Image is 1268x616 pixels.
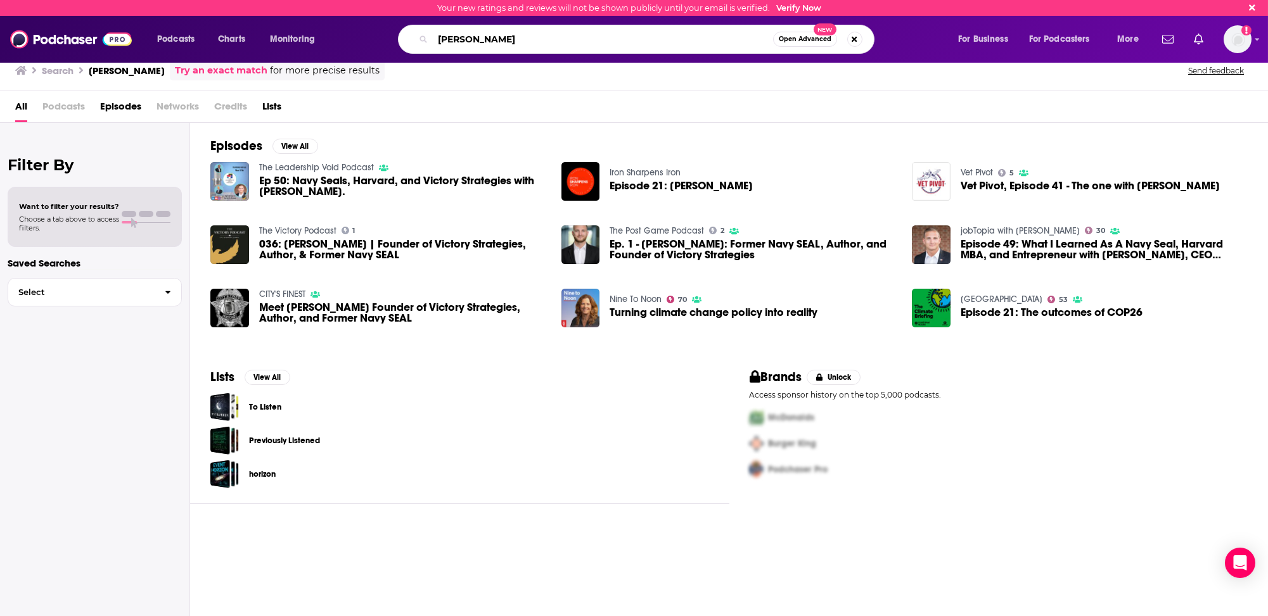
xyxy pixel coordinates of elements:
[15,96,27,122] a: All
[249,467,276,481] a: horizon
[437,3,821,13] div: Your new ratings and reviews will not be shown publicly until your email is verified.
[1224,25,1252,53] img: User Profile
[259,162,374,173] a: The Leadership Void Podcast
[259,239,546,260] a: 036: Jacob Werksman | Founder of Victory Strategies, Author, & Former Navy SEAL
[561,225,600,264] img: Ep. 1 - Jacob Werksman: Former Navy SEAL, Author, and Founder of Victory Strategies
[259,302,546,324] span: Meet [PERSON_NAME] Founder of Victory Strategies, Author, and Former Navy SEAL
[19,202,119,211] span: Want to filter your results?
[745,456,769,482] img: Third Pro Logo
[259,175,546,197] a: Ep 50: Navy Seals, Harvard, and Victory Strategies with Jacob Werksman.
[210,369,290,385] a: ListsView All
[807,370,861,385] button: Unlock
[259,225,336,236] a: The Victory Podcast
[769,464,828,475] span: Podchaser Pro
[961,167,993,178] a: Vet Pivot
[218,30,245,48] span: Charts
[720,228,724,234] span: 2
[210,162,249,201] img: Ep 50: Navy Seals, Harvard, and Victory Strategies with Jacob Werksman.
[1047,296,1068,303] a: 53
[1009,170,1014,176] span: 5
[1224,25,1252,53] button: Show profile menu
[270,30,315,48] span: Monitoring
[1225,548,1255,578] div: Open Intercom Messenger
[270,63,380,78] span: for more precise results
[272,139,318,154] button: View All
[433,29,773,49] input: Search podcasts, credits, & more...
[210,460,239,488] span: horizon
[610,294,662,305] a: Nine To Noon
[261,29,331,49] button: open menu
[157,96,199,122] span: Networks
[745,431,769,456] img: Second Pro Logo
[214,96,247,122] span: Credits
[912,162,951,201] img: Vet Pivot, Episode 41 - The one with Jacob Werksman
[42,65,74,77] h3: Search
[1117,30,1139,48] span: More
[245,370,290,385] button: View All
[561,289,600,327] img: Turning climate change policy into reality
[175,63,267,78] a: Try an exact match
[961,239,1248,260] a: Episode 49: What I Learned As A Navy Seal, Harvard MBA, and Entrepreneur with Jacob Werksman, CEO...
[259,302,546,324] a: Meet Jacob Werksman Founder of Victory Strategies, Author, and Former Navy SEAL
[667,296,687,303] a: 70
[210,393,239,421] a: To Listen
[352,228,355,234] span: 1
[210,426,239,455] span: Previously Listened
[1085,227,1105,234] a: 30
[678,297,687,303] span: 70
[100,96,141,122] a: Episodes
[342,227,355,234] a: 1
[961,239,1248,260] span: Episode 49: What I Learned As A Navy Seal, Harvard MBA, and Entrepreneur with [PERSON_NAME], CEO ...
[750,369,802,385] h2: Brands
[1157,28,1179,50] a: Show notifications dropdown
[610,167,681,178] a: Iron Sharpens Iron
[259,239,546,260] span: 036: [PERSON_NAME] | Founder of Victory Strategies, Author, & Former Navy SEAL
[769,438,817,449] span: Burger King
[1224,25,1252,53] span: Logged in as BretAita
[745,405,769,431] img: First Pro Logo
[610,180,753,191] a: Episode 21: Jacob Werksman
[410,25,887,54] div: Search podcasts, credits, & more...
[961,225,1080,236] a: jobTopia with Tony Moore
[958,30,1008,48] span: For Business
[610,239,897,260] span: Ep. 1 - [PERSON_NAME]: Former Navy SEAL, Author, and Founder of Victory Strategies
[1059,297,1068,303] span: 53
[814,23,836,35] span: New
[262,96,281,122] a: Lists
[8,156,182,174] h2: Filter By
[1108,29,1155,49] button: open menu
[961,180,1220,191] a: Vet Pivot, Episode 41 - The one with Jacob Werksman
[249,400,281,414] a: To Listen
[610,239,897,260] a: Ep. 1 - Jacob Werksman: Former Navy SEAL, Author, and Founder of Victory Strategies
[912,225,951,264] img: Episode 49: What I Learned As A Navy Seal, Harvard MBA, and Entrepreneur with Jacob Werksman, CEO...
[210,138,262,154] h2: Episodes
[912,289,951,327] img: Episode 21: The outcomes of COP26
[961,307,1143,318] a: Episode 21: The outcomes of COP26
[1029,30,1090,48] span: For Podcasters
[961,180,1220,191] span: Vet Pivot, Episode 41 - The one with [PERSON_NAME]
[157,30,195,48] span: Podcasts
[998,169,1014,177] a: 5
[210,138,318,154] a: EpisodesView All
[561,162,600,201] img: Episode 21: Jacob Werksman
[1096,228,1105,234] span: 30
[610,307,817,318] a: Turning climate change policy into reality
[8,257,182,269] p: Saved Searches
[10,27,132,51] img: Podchaser - Follow, Share and Rate Podcasts
[210,369,234,385] h2: Lists
[8,278,182,306] button: Select
[210,289,249,327] img: Meet Jacob Werksman Founder of Victory Strategies, Author, and Former Navy SEAL
[259,175,546,197] span: Ep 50: Navy Seals, Harvard, and Victory Strategies with [PERSON_NAME].
[769,412,815,423] span: McDonalds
